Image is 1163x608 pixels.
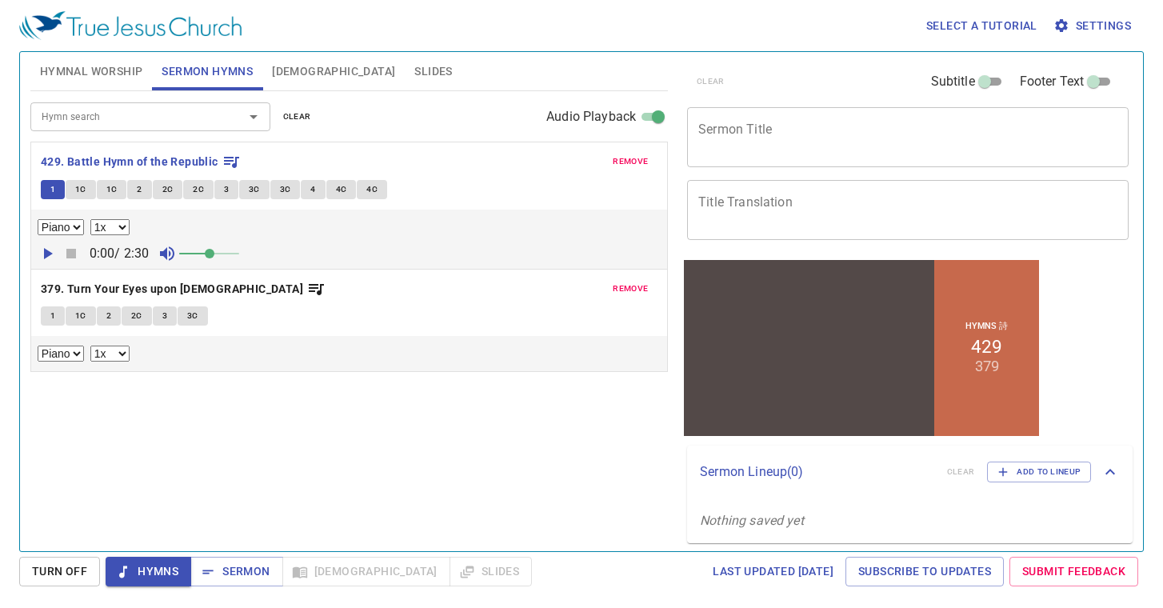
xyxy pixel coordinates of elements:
button: Hymns [106,557,191,586]
span: Last updated [DATE] [713,562,833,582]
i: Nothing saved yet [700,513,804,528]
button: 3C [178,306,208,326]
span: 3C [280,182,291,197]
span: Hymnal Worship [40,62,143,82]
span: 1C [106,182,118,197]
button: 429. Battle Hymn of the Republic [41,152,241,172]
span: 4C [336,182,347,197]
span: 3 [162,309,167,323]
button: 2C [183,180,214,199]
span: Turn Off [32,562,87,582]
button: 1C [66,306,96,326]
span: Sermon Hymns [162,62,253,82]
span: Subtitle [931,72,975,91]
button: Add to Lineup [987,462,1091,482]
button: 1 [41,306,65,326]
button: 3 [153,306,177,326]
button: 2C [153,180,183,199]
a: Subscribe to Updates [845,557,1004,586]
span: Sermon [203,562,270,582]
p: Sermon Lineup ( 0 ) [700,462,934,482]
span: Audio Playback [546,107,636,126]
button: 4 [301,180,325,199]
select: Playback Rate [90,219,130,235]
span: remove [613,282,648,296]
button: Open [242,106,265,128]
span: 1C [75,309,86,323]
button: Settings [1050,11,1137,41]
span: 3 [224,182,229,197]
select: Playback Rate [90,346,130,362]
span: Settings [1057,16,1131,36]
span: Add to Lineup [997,465,1081,479]
img: True Jesus Church [19,11,242,40]
b: 379. Turn Your Eyes upon [DEMOGRAPHIC_DATA] [41,279,303,299]
span: 4C [366,182,378,197]
iframe: from-child [681,257,1042,439]
button: remove [603,279,657,298]
span: 1 [50,182,55,197]
select: Select Track [38,219,84,235]
button: 1 [41,180,65,199]
span: Hymns [118,562,178,582]
button: 2C [122,306,152,326]
span: [DEMOGRAPHIC_DATA] [272,62,395,82]
span: 1 [50,309,55,323]
a: Last updated [DATE] [706,557,840,586]
button: 379. Turn Your Eyes upon [DEMOGRAPHIC_DATA] [41,279,326,299]
span: 3C [187,309,198,323]
span: 2C [131,309,142,323]
button: Turn Off [19,557,100,586]
button: 3C [270,180,301,199]
button: 1C [97,180,127,199]
span: 4 [310,182,315,197]
span: 1C [75,182,86,197]
button: Sermon [190,557,282,586]
button: clear [274,107,321,126]
span: Slides [414,62,452,82]
span: 2 [137,182,142,197]
span: 2 [106,309,111,323]
button: 4C [357,180,387,199]
b: 429. Battle Hymn of the Republic [41,152,218,172]
span: Footer Text [1020,72,1085,91]
button: 2 [127,180,151,199]
button: 4C [326,180,357,199]
span: remove [613,154,648,169]
span: 2C [193,182,204,197]
span: clear [283,110,311,124]
span: 2C [162,182,174,197]
button: Select a tutorial [920,11,1044,41]
button: 3C [239,180,270,199]
button: 2 [97,306,121,326]
p: 0:00 / 2:30 [83,244,156,263]
span: Select a tutorial [926,16,1037,36]
button: 1C [66,180,96,199]
span: Submit Feedback [1022,562,1125,582]
select: Select Track [38,346,84,362]
div: Sermon Lineup(0)clearAdd to Lineup [687,446,1133,498]
a: Submit Feedback [1009,557,1138,586]
button: remove [603,152,657,171]
button: 3 [214,180,238,199]
span: 3C [249,182,260,197]
span: Subscribe to Updates [858,562,991,582]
